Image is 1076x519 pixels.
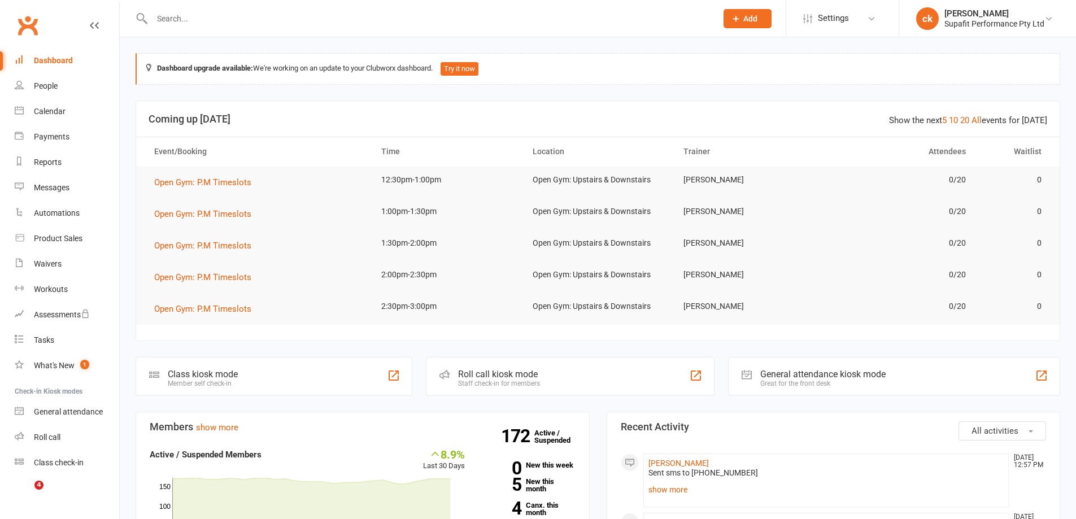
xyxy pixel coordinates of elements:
a: [PERSON_NAME] [648,459,709,468]
div: General attendance [34,407,103,416]
td: 1:30pm-2:00pm [371,230,522,256]
a: 5 [942,115,947,125]
span: All activities [972,426,1018,436]
td: [PERSON_NAME] [673,198,825,225]
div: Waivers [34,259,62,268]
div: Automations [34,208,80,217]
td: [PERSON_NAME] [673,261,825,288]
a: Clubworx [14,11,42,40]
span: Settings [818,6,849,31]
td: Open Gym: Upstairs & Downstairs [522,230,674,256]
span: Sent sms to [PHONE_NUMBER] [648,468,758,477]
h3: Coming up [DATE] [149,114,1047,125]
span: 4 [34,481,43,490]
a: 10 [949,115,958,125]
div: ck [916,7,939,30]
span: Open Gym: P.M Timeslots [154,304,251,314]
th: Location [522,137,674,166]
a: 0New this week [482,461,576,469]
span: Open Gym: P.M Timeslots [154,177,251,187]
span: Add [743,14,757,23]
h3: Members [150,421,576,433]
h3: Recent Activity [621,421,1047,433]
button: Open Gym: P.M Timeslots [154,302,259,316]
input: Search... [149,11,709,27]
div: Dashboard [34,56,73,65]
td: Open Gym: Upstairs & Downstairs [522,261,674,288]
a: Tasks [15,328,119,353]
a: Product Sales [15,226,119,251]
a: People [15,73,119,99]
button: Try it now [441,62,478,76]
a: Roll call [15,425,119,450]
a: Reports [15,150,119,175]
td: 0 [976,230,1052,256]
a: Waivers [15,251,119,277]
th: Time [371,137,522,166]
span: 1 [80,360,89,369]
th: Attendees [825,137,976,166]
div: Payments [34,132,69,141]
div: Class kiosk mode [168,369,238,380]
a: 4Canx. this month [482,501,576,516]
a: What's New1 [15,353,119,378]
div: Reports [34,158,62,167]
time: [DATE] 12:57 PM [1008,454,1045,469]
a: Assessments [15,302,119,328]
td: [PERSON_NAME] [673,230,825,256]
td: Open Gym: Upstairs & Downstairs [522,198,674,225]
td: 0/20 [825,293,976,320]
div: Great for the front desk [760,380,886,387]
td: 0 [976,261,1052,288]
span: Open Gym: P.M Timeslots [154,241,251,251]
td: 0/20 [825,198,976,225]
td: 0 [976,167,1052,193]
td: 0 [976,198,1052,225]
a: Class kiosk mode [15,450,119,476]
th: Trainer [673,137,825,166]
a: Messages [15,175,119,200]
button: Open Gym: P.M Timeslots [154,207,259,221]
div: Roll call kiosk mode [458,369,540,380]
div: Supafit Performance Pty Ltd [944,19,1044,29]
div: General attendance kiosk mode [760,369,886,380]
td: [PERSON_NAME] [673,293,825,320]
a: Calendar [15,99,119,124]
div: Member self check-in [168,380,238,387]
button: All activities [959,421,1046,441]
div: We're working on an update to your Clubworx dashboard. [136,53,1060,85]
td: Open Gym: Upstairs & Downstairs [522,293,674,320]
td: Open Gym: Upstairs & Downstairs [522,167,674,193]
strong: 0 [482,460,521,477]
div: Staff check-in for members [458,380,540,387]
div: Assessments [34,310,90,319]
div: Roll call [34,433,60,442]
div: 8.9% [423,448,465,460]
a: Automations [15,200,119,226]
a: Payments [15,124,119,150]
strong: Dashboard upgrade available: [157,64,253,72]
div: Messages [34,183,69,192]
div: Last 30 Days [423,448,465,472]
a: 172Active / Suspended [534,421,584,452]
a: show more [196,422,238,433]
button: Open Gym: P.M Timeslots [154,176,259,189]
strong: 4 [482,500,521,517]
button: Open Gym: P.M Timeslots [154,239,259,252]
div: Tasks [34,335,54,344]
th: Event/Booking [144,137,371,166]
strong: Active / Suspended Members [150,450,262,460]
div: Product Sales [34,234,82,243]
th: Waitlist [976,137,1052,166]
a: Dashboard [15,48,119,73]
div: People [34,81,58,90]
td: [PERSON_NAME] [673,167,825,193]
iframe: Intercom live chat [11,481,38,508]
td: 1:00pm-1:30pm [371,198,522,225]
a: 5New this month [482,478,576,492]
td: 0/20 [825,230,976,256]
td: 0 [976,293,1052,320]
td: 2:30pm-3:00pm [371,293,522,320]
a: All [972,115,982,125]
a: Workouts [15,277,119,302]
